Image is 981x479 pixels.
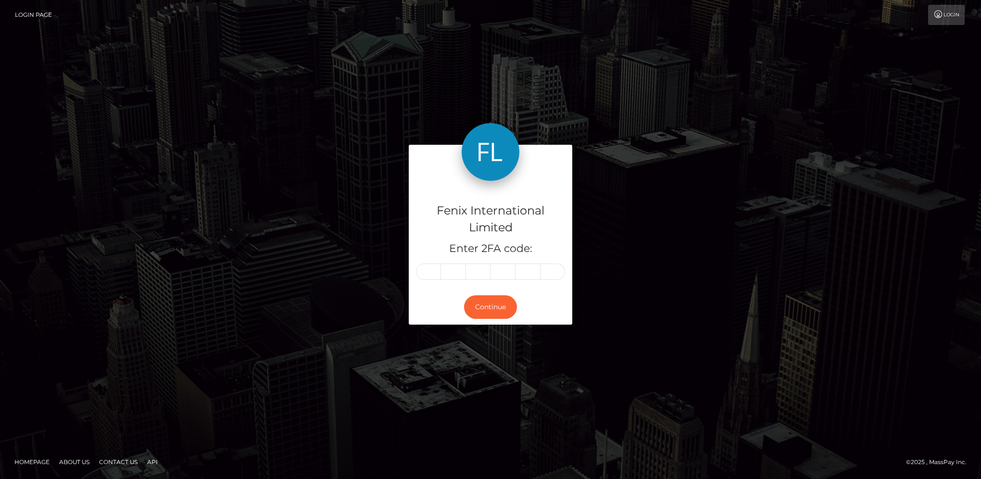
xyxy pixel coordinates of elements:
[906,457,974,467] div: © 2025 , MassPay Inc.
[11,454,53,469] a: Homepage
[95,454,141,469] a: Contact Us
[416,202,565,236] h4: Fenix International Limited
[928,5,965,25] a: Login
[55,454,93,469] a: About Us
[462,123,519,181] img: Fenix International Limited
[15,5,52,25] a: Login Page
[416,241,565,256] h5: Enter 2FA code:
[143,454,162,469] a: API
[464,295,517,319] button: Continue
